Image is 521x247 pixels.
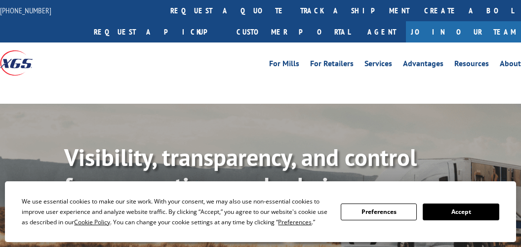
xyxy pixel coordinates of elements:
[278,218,312,226] span: Preferences
[86,21,229,42] a: Request a pickup
[358,21,406,42] a: Agent
[500,60,521,71] a: About
[403,60,443,71] a: Advantages
[269,60,299,71] a: For Mills
[22,196,329,227] div: We use essential cookies to make our site work. With your consent, we may also use non-essential ...
[454,60,489,71] a: Resources
[229,21,358,42] a: Customer Portal
[74,218,110,226] span: Cookie Policy
[64,142,417,201] b: Visibility, transparency, and control for your entire supply chain.
[341,204,417,220] button: Preferences
[310,60,354,71] a: For Retailers
[5,181,516,242] div: Cookie Consent Prompt
[423,204,499,220] button: Accept
[364,60,392,71] a: Services
[406,21,521,42] a: Join Our Team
